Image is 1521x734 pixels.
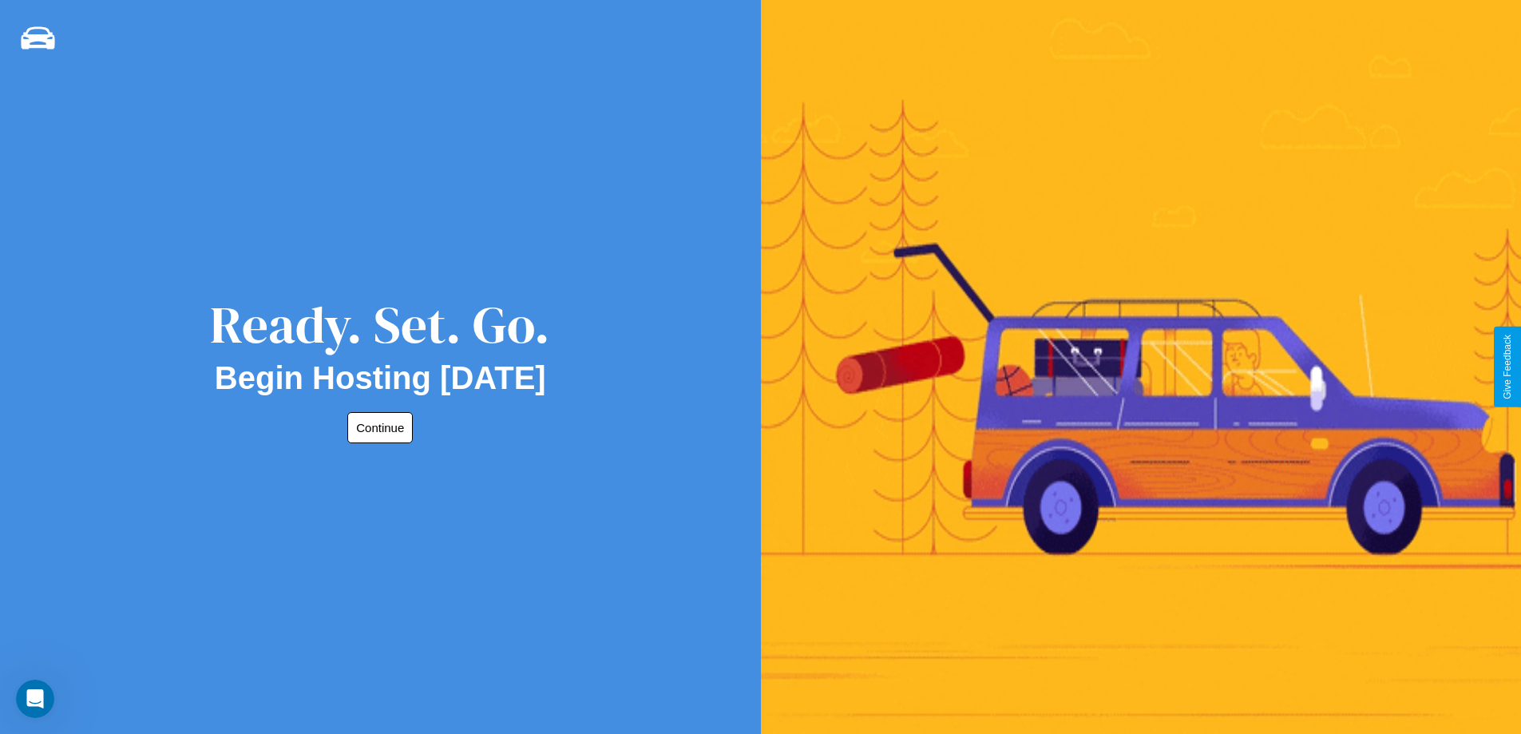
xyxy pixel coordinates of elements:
div: Give Feedback [1502,335,1513,399]
div: Ready. Set. Go. [210,289,550,360]
h2: Begin Hosting [DATE] [215,360,546,396]
iframe: Intercom live chat [16,680,54,718]
button: Continue [347,412,413,443]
